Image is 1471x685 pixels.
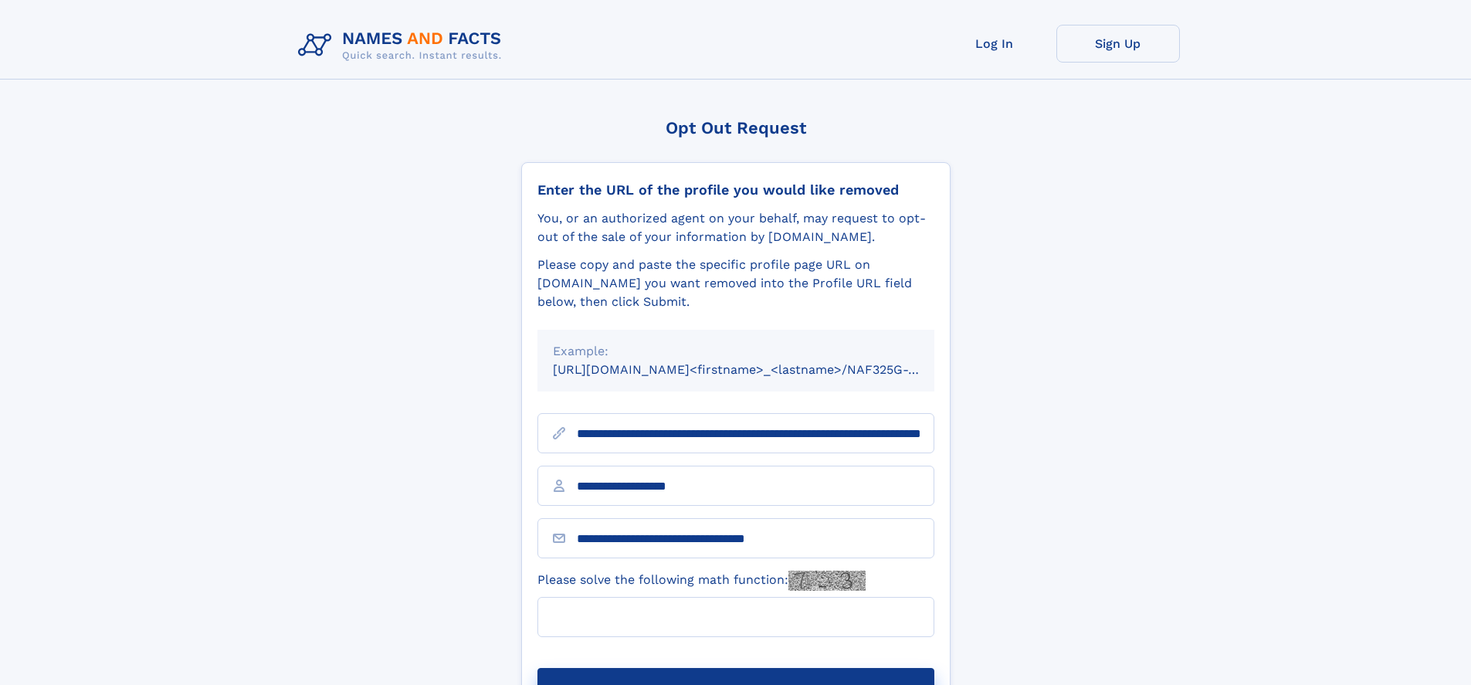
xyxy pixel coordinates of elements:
[1056,25,1180,63] a: Sign Up
[537,571,866,591] label: Please solve the following math function:
[933,25,1056,63] a: Log In
[537,181,934,198] div: Enter the URL of the profile you would like removed
[292,25,514,66] img: Logo Names and Facts
[553,362,964,377] small: [URL][DOMAIN_NAME]<firstname>_<lastname>/NAF325G-xxxxxxxx
[521,118,951,137] div: Opt Out Request
[537,209,934,246] div: You, or an authorized agent on your behalf, may request to opt-out of the sale of your informatio...
[537,256,934,311] div: Please copy and paste the specific profile page URL on [DOMAIN_NAME] you want removed into the Pr...
[553,342,919,361] div: Example:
